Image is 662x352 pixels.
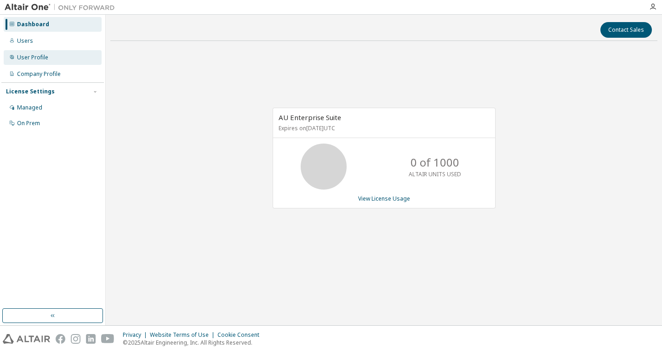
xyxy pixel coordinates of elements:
div: On Prem [17,120,40,127]
div: Website Terms of Use [150,331,217,339]
span: AU Enterprise Suite [279,113,341,122]
div: Cookie Consent [217,331,265,339]
div: User Profile [17,54,48,61]
img: linkedin.svg [86,334,96,344]
div: Privacy [123,331,150,339]
div: Company Profile [17,70,61,78]
a: View License Usage [358,195,410,202]
img: Altair One [5,3,120,12]
img: instagram.svg [71,334,80,344]
p: © 2025 Altair Engineering, Inc. All Rights Reserved. [123,339,265,346]
p: 0 of 1000 [411,155,459,170]
div: Users [17,37,33,45]
div: License Settings [6,88,55,95]
img: youtube.svg [101,334,114,344]
div: Managed [17,104,42,111]
button: Contact Sales [600,22,652,38]
img: altair_logo.svg [3,334,50,344]
p: Expires on [DATE] UTC [279,124,487,132]
div: Dashboard [17,21,49,28]
img: facebook.svg [56,334,65,344]
p: ALTAIR UNITS USED [409,170,461,178]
